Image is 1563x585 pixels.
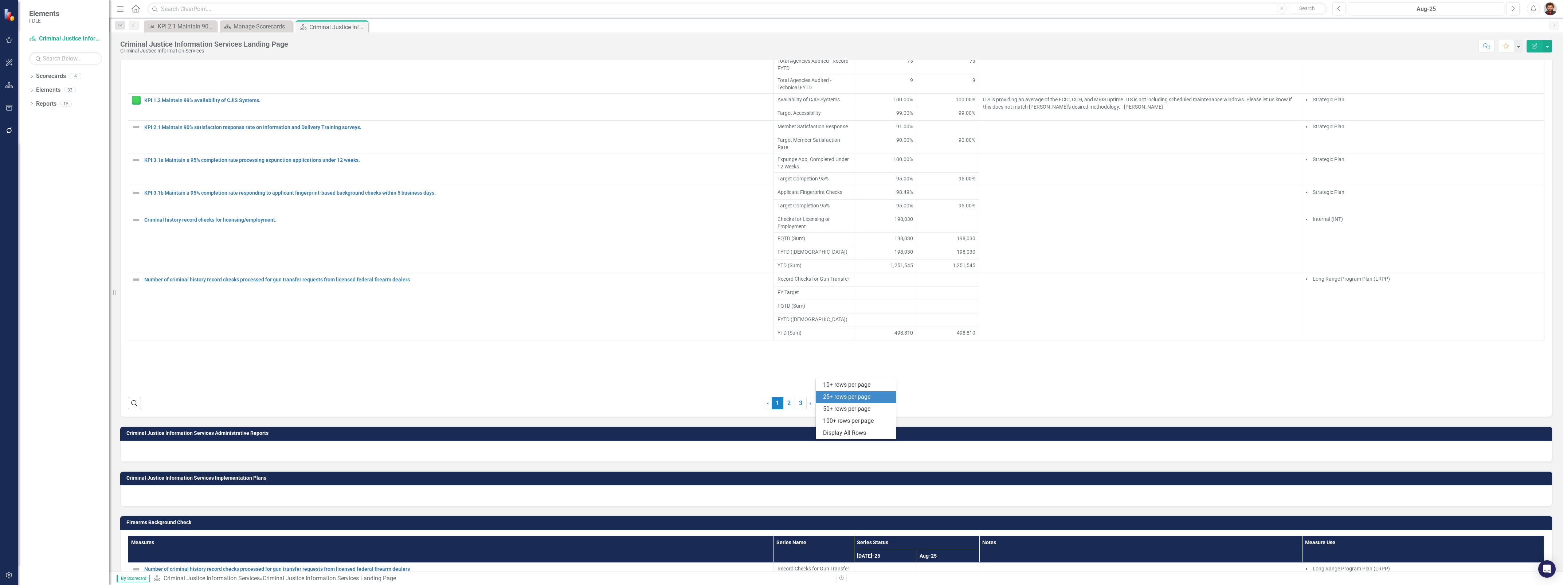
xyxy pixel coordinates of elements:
[144,566,770,572] a: Number of criminal history record checks processed for gun transfer requests from licensed federa...
[979,186,1302,213] td: Double-Click to Edit
[777,156,850,170] span: Expunge App. Completed Under 12 Weeks
[309,23,367,32] div: Criminal Justice Information Services Landing Page
[158,22,215,31] div: KPI 2.1 Maintain 90% satisfaction response rate on Information and Delivery Training surveys.
[894,235,913,242] span: 198,030
[144,98,770,103] a: KPI 1.2 Maintain 99% availability of CJIS Systems.
[777,175,850,182] span: Target Competion 95%
[1348,2,1504,15] button: Aug-25
[132,156,141,164] img: Not Defined
[1302,153,1544,186] td: Double-Click to Edit
[795,397,807,409] a: 3
[120,48,288,54] div: Criminal Justice Information Services
[773,562,854,576] td: Double-Click to Edit
[854,94,917,107] td: Double-Click to Edit
[144,277,770,282] a: Number of criminal history record checks processed for gun transfer requests from licensed federa...
[953,262,975,269] span: 1,251,545
[777,123,850,130] span: Member Satisfaction Response
[773,213,854,233] td: Double-Click to Edit
[979,153,1302,186] td: Double-Click to Edit
[29,18,59,24] small: FDLE
[128,94,774,121] td: Double-Click to Edit Right Click for Context Menu
[969,57,975,65] span: 73
[1313,189,1344,195] span: Strategic Plan
[132,275,141,284] img: Not Defined
[1302,121,1544,153] td: Double-Click to Edit
[957,248,975,256] span: 198,030
[854,153,917,173] td: Double-Click to Edit
[777,136,850,151] span: Target Member Satisfaction Rate
[148,3,1327,15] input: Search ClearPoint...
[907,57,913,65] span: 73
[126,430,1548,436] h3: Criminal Justice Information Services Administrative Reports
[36,72,66,81] a: Scorecards
[823,381,892,389] div: 10+ rows per page
[777,57,850,72] span: Total Agencies Audited - Record FYTD
[917,94,979,107] td: Double-Click to Edit
[1538,560,1556,578] div: Open Intercom Messenger
[777,262,850,269] span: YTD (Sum)
[777,96,850,103] span: Availability of CJIS Systems
[917,273,979,286] td: Double-Click to Edit
[36,100,56,108] a: Reports
[1313,216,1343,222] span: Internal (INT)
[36,86,60,94] a: Elements
[1544,2,1557,15] img: Christopher Kenworthy
[153,574,831,583] div: »
[773,286,854,300] td: Double-Click to Edit
[1313,276,1390,282] span: Long Range Program Plan (LRPP)
[777,77,850,91] span: Total Agencies Audited - Technical FYTD
[917,286,979,300] td: Double-Click to Edit
[1313,156,1344,162] span: Strategic Plan
[64,87,76,93] div: 33
[777,248,850,256] span: FYTD ([DEMOGRAPHIC_DATA])
[854,186,917,200] td: Double-Click to Edit
[823,417,892,425] div: 100+ rows per page
[959,136,975,144] span: 90.00%
[959,109,975,117] span: 99.00%
[896,188,913,196] span: 98.49%
[894,329,913,336] span: 498,810
[1302,273,1544,340] td: Double-Click to Edit
[910,77,913,84] span: 9
[777,275,850,282] span: Record Checks for Gun Transfer
[777,202,850,209] span: Target Completion 95%
[126,520,1548,525] h3: Firearms Background Check
[4,8,16,21] img: ClearPoint Strategy
[777,565,850,572] span: Record Checks for Gun Transfer
[854,286,917,300] td: Double-Click to Edit
[1313,566,1390,572] span: Long Range Program Plan (LRPP)
[777,109,850,117] span: Target Accessibility
[823,429,892,437] div: Display All Rows
[128,273,774,340] td: Double-Click to Edit Right Click for Context Menu
[777,316,850,323] span: FYTD ([DEMOGRAPHIC_DATA])
[896,123,913,130] span: 91.00%
[146,22,215,31] a: KPI 2.1 Maintain 90% satisfaction response rate on Information and Delivery Training surveys.
[810,399,811,406] span: ›
[896,202,913,209] span: 95.00%
[823,405,892,413] div: 50+ rows per page
[1351,5,1502,13] div: Aug-25
[957,235,975,242] span: 198,030
[777,302,850,309] span: FQTD (Sum)
[972,77,975,84] span: 9
[1299,5,1315,11] span: Search
[128,213,774,273] td: Double-Click to Edit Right Click for Context Menu
[29,9,59,18] span: Elements
[70,73,81,79] div: 4
[144,125,770,130] a: KPI 2.1 Maintain 90% satisfaction response rate on Information and Delivery Training surveys.
[896,109,913,117] span: 99.00%
[120,40,288,48] div: Criminal Justice Information Services Landing Page
[1302,186,1544,213] td: Double-Click to Edit
[917,153,979,173] td: Double-Click to Edit
[917,213,979,233] td: Double-Click to Edit
[777,215,850,230] span: Checks for Licensing or Employment
[777,329,850,336] span: YTD (Sum)
[979,94,1302,121] td: Double-Click to Edit
[128,186,774,213] td: Double-Click to Edit Right Click for Context Menu
[777,235,850,242] span: FQTD (Sum)
[983,97,1292,110] span: ITS is providing an average of the FCIC, CCH, and MBIS uptime. ITS is not including scheduled mai...
[144,157,770,163] a: KPI 3.1a Maintain a 95% completion rate processing expunction applications under 12 weeks.
[29,35,102,43] a: Criminal Justice Information Services
[773,153,854,173] td: Double-Click to Edit
[896,136,913,144] span: 90.00%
